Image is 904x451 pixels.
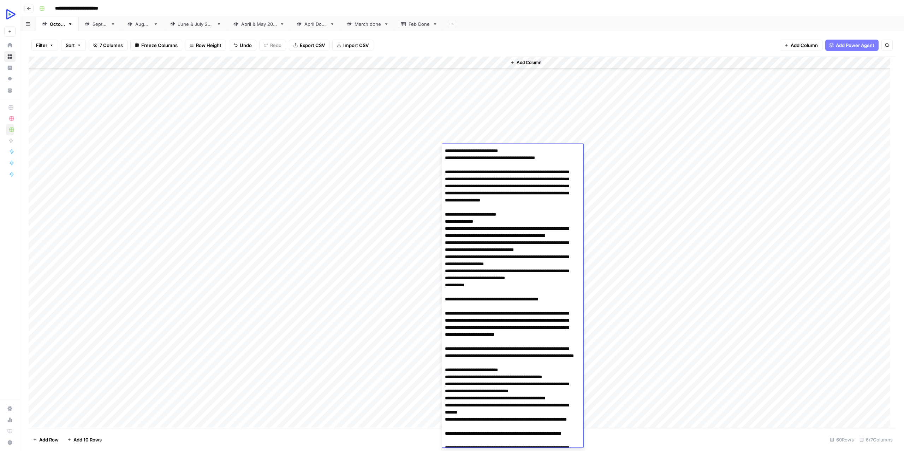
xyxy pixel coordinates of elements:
div: [DATE] [93,20,108,28]
button: Add Power Agent [825,40,879,51]
a: Feb Done [395,17,444,31]
div: [DATE] & [DATE] [241,20,277,28]
button: Add Row [29,434,63,445]
button: Export CSV [289,40,329,51]
span: 7 Columns [100,42,123,49]
a: April Done [291,17,341,31]
span: Filter [36,42,47,49]
div: Feb Done [409,20,430,28]
button: Import CSV [332,40,373,51]
a: [DATE] [121,17,164,31]
a: March done [341,17,395,31]
div: [DATE] & [DATE] [178,20,214,28]
span: Undo [240,42,252,49]
a: [DATE] [79,17,121,31]
button: Workspace: OpenReplay [4,6,16,23]
span: Redo [270,42,281,49]
span: Add Power Agent [836,42,874,49]
img: OpenReplay Logo [4,8,17,21]
span: Add Row [39,436,59,443]
a: Usage [4,414,16,426]
a: Settings [4,403,16,414]
a: Home [4,40,16,51]
div: 6/7 Columns [857,434,896,445]
span: Row Height [196,42,221,49]
button: Add 10 Rows [63,434,106,445]
div: April Done [304,20,327,28]
span: Import CSV [343,42,369,49]
span: Add 10 Rows [73,436,102,443]
span: Add Column [517,59,541,66]
button: Redo [259,40,286,51]
span: Export CSV [300,42,325,49]
a: [DATE] & [DATE] [164,17,227,31]
a: Learning Hub [4,426,16,437]
button: 7 Columns [89,40,127,51]
span: Sort [66,42,75,49]
a: Insights [4,62,16,74]
a: Browse [4,51,16,62]
button: Freeze Columns [130,40,182,51]
button: Row Height [185,40,226,51]
a: [DATE] & [DATE] [227,17,291,31]
button: Add Column [780,40,822,51]
a: Opportunities [4,74,16,85]
div: 60 Rows [827,434,857,445]
div: [DATE] [50,20,65,28]
button: Add Column [507,58,544,67]
div: [DATE] [135,20,150,28]
span: Freeze Columns [141,42,178,49]
div: March done [355,20,381,28]
button: Filter [31,40,58,51]
button: Help + Support [4,437,16,448]
button: Undo [229,40,256,51]
button: Sort [61,40,86,51]
span: Add Column [791,42,818,49]
a: [DATE] [36,17,79,31]
a: Your Data [4,85,16,96]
